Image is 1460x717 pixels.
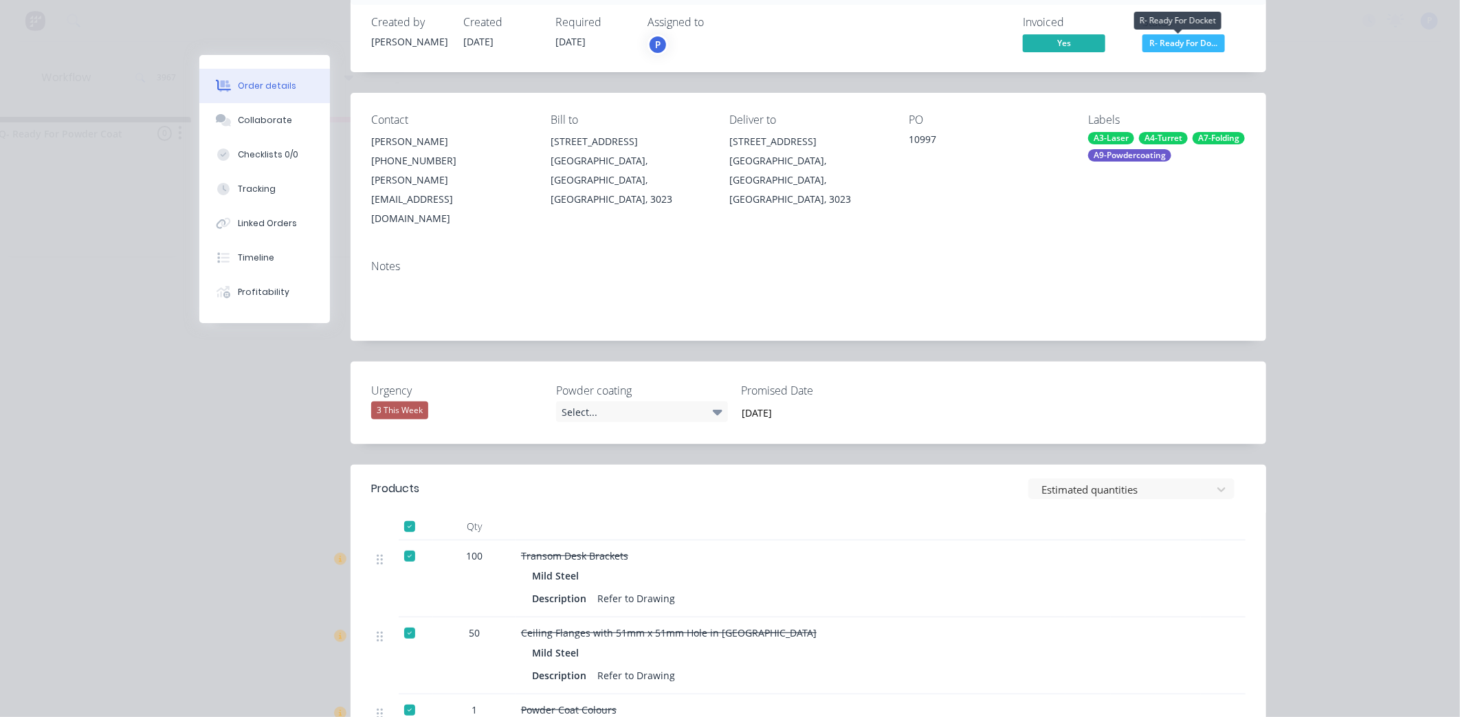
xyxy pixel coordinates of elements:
[555,16,631,29] div: Required
[551,132,708,209] div: [STREET_ADDRESS][GEOGRAPHIC_DATA], [GEOGRAPHIC_DATA], [GEOGRAPHIC_DATA], 3023
[238,114,292,126] div: Collaborate
[199,172,330,206] button: Tracking
[532,588,592,608] div: Description
[648,34,668,55] button: P
[1193,132,1245,144] div: A7-Folding
[238,252,274,264] div: Timeline
[371,401,428,419] div: 3 This Week
[371,132,529,151] div: [PERSON_NAME]
[1142,34,1225,55] button: R- Ready For Do...
[521,626,817,639] span: Ceiling Flanges with 51mm x 51mm Hole in [GEOGRAPHIC_DATA]
[469,626,480,640] span: 50
[592,665,681,685] div: Refer to Drawing
[521,703,617,716] span: Powder Coat Colours
[199,69,330,103] button: Order details
[532,665,592,685] div: Description
[199,275,330,309] button: Profitability
[371,170,529,228] div: [PERSON_NAME][EMAIL_ADDRESS][DOMAIN_NAME]
[1142,34,1225,52] span: R- Ready For Do...
[1023,34,1105,52] span: Yes
[472,703,477,717] span: 1
[1088,149,1171,162] div: A9-Powdercoating
[199,206,330,241] button: Linked Orders
[371,132,529,228] div: [PERSON_NAME][PHONE_NUMBER][PERSON_NAME][EMAIL_ADDRESS][DOMAIN_NAME]
[371,151,529,170] div: [PHONE_NUMBER]
[238,148,298,161] div: Checklists 0/0
[556,401,728,422] div: Select...
[1088,132,1134,144] div: A3-Laser
[238,217,297,230] div: Linked Orders
[909,132,1066,151] div: 10997
[238,286,289,298] div: Profitability
[732,402,903,423] input: Enter date
[909,113,1066,126] div: PO
[463,16,539,29] div: Created
[741,382,913,399] label: Promised Date
[1139,132,1188,144] div: A4-Turret
[433,513,516,540] div: Qty
[1023,16,1126,29] div: Invoiced
[730,132,887,151] div: [STREET_ADDRESS]
[199,103,330,137] button: Collaborate
[555,35,586,48] span: [DATE]
[730,113,887,126] div: Deliver to
[521,549,628,562] span: Transom Desk Brackets
[532,643,584,663] div: Mild Steel
[238,183,276,195] div: Tracking
[551,113,708,126] div: Bill to
[532,566,584,586] div: Mild Steel
[730,151,887,209] div: [GEOGRAPHIC_DATA], [GEOGRAPHIC_DATA], [GEOGRAPHIC_DATA], 3023
[371,481,419,497] div: Products
[371,382,543,399] label: Urgency
[551,151,708,209] div: [GEOGRAPHIC_DATA], [GEOGRAPHIC_DATA], [GEOGRAPHIC_DATA], 3023
[199,241,330,275] button: Timeline
[463,35,494,48] span: [DATE]
[1134,12,1221,30] div: R- Ready For Docket
[371,113,529,126] div: Contact
[371,16,447,29] div: Created by
[556,382,728,399] label: Powder coating
[371,260,1246,273] div: Notes
[730,132,887,209] div: [STREET_ADDRESS][GEOGRAPHIC_DATA], [GEOGRAPHIC_DATA], [GEOGRAPHIC_DATA], 3023
[592,588,681,608] div: Refer to Drawing
[199,137,330,172] button: Checklists 0/0
[371,34,447,49] div: [PERSON_NAME]
[466,549,483,563] span: 100
[551,132,708,151] div: [STREET_ADDRESS]
[648,16,785,29] div: Assigned to
[238,80,296,92] div: Order details
[1088,113,1246,126] div: Labels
